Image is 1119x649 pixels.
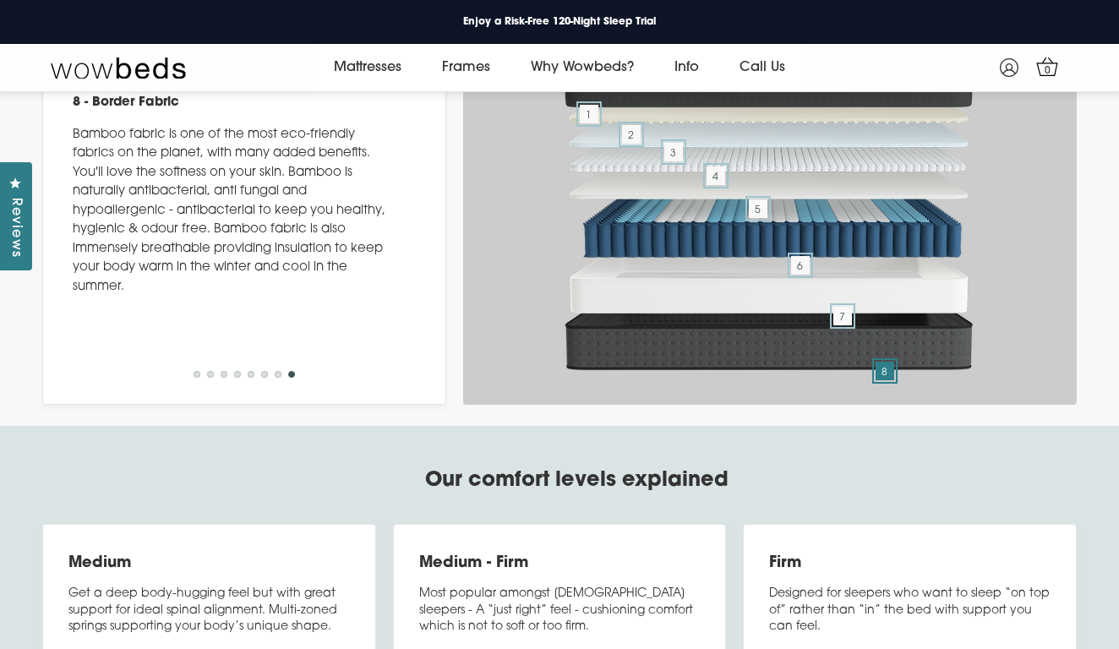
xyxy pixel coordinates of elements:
span: 5 [749,199,767,218]
h3: Firm [769,554,1051,573]
a: 0 [1033,52,1062,81]
h4: 8 - Border Fabric [73,94,386,113]
button: 8 of 8 [288,371,295,378]
img: layer8.png [559,287,981,376]
h3: Medium [68,554,350,573]
p: Most popular amongst [DEMOGRAPHIC_DATA] sleepers - A “just right” feel - cushioning comfort which... [419,586,701,635]
img: Wow Beds Logo [51,56,186,79]
img: layer6.png [559,188,981,270]
button: 1 of 8 [194,371,200,378]
span: 0 [1040,63,1056,79]
span: Reviews [4,198,26,258]
p: Bamboo fabric is one of the most eco-friendly fabrics on the planet, with many added benefits. Yo... [73,126,386,297]
a: Frames [422,44,510,91]
a: Call Us [719,44,805,91]
span: 4 [707,166,725,185]
img: layer5.png [559,155,981,214]
span: 6 [791,256,810,275]
span: 8 [876,362,894,380]
a: Enjoy a Risk-Free 120-Night Sleep Trial [450,11,669,33]
span: 3 [664,143,683,161]
span: 7 [833,307,852,325]
button: 6 of 8 [261,371,268,378]
span: 2 [622,125,641,144]
p: Designed for sleepers who want to sleep “on top of” rather than “in” the bed with support you can... [769,586,1051,635]
img: layer7.png [559,241,981,321]
button: 4 of 8 [234,371,241,378]
span: 1 [580,105,598,123]
button: 5 of 8 [248,371,254,378]
a: Info [654,44,719,91]
button: 2 of 8 [207,371,214,378]
a: Why Wowbeds? [510,44,654,91]
button: 7 of 8 [275,371,281,378]
button: 3 of 8 [221,371,227,378]
h3: Medium - Firm [419,554,701,573]
a: Mattresses [314,44,422,91]
p: Get a deep body-hugging feel but with great support for ideal spinal alignment. Multi-zoned sprin... [68,586,350,635]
